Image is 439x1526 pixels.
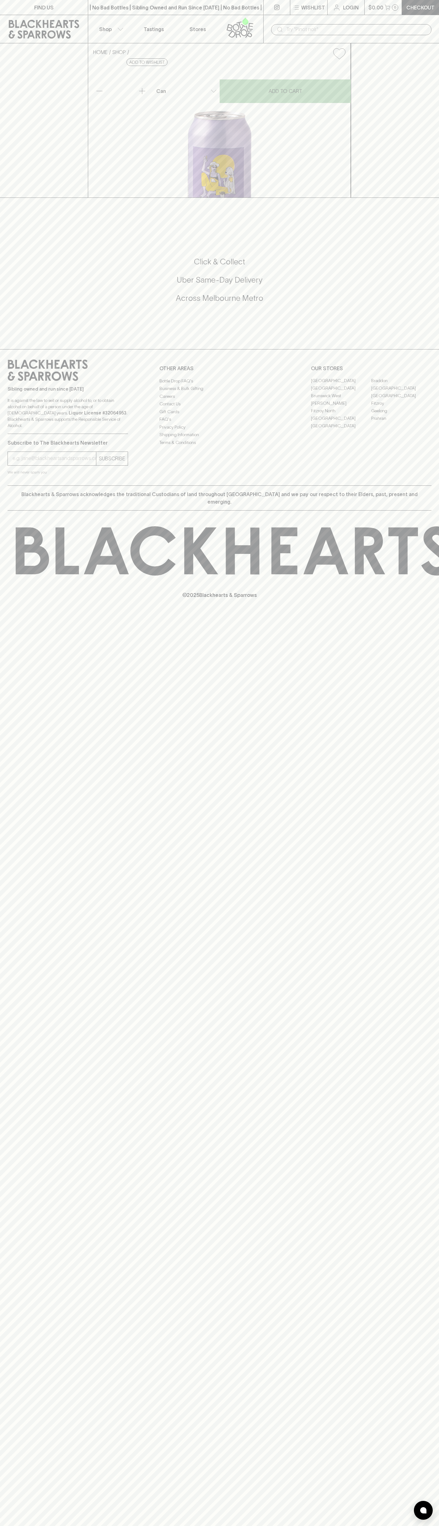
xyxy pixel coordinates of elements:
a: Brunswick West [311,392,371,400]
a: Fitzroy [371,400,431,407]
p: It is against the law to sell or supply alcohol to, or to obtain alcohol on behalf of a person un... [8,397,128,429]
a: Bottle Drop FAQ's [159,377,280,385]
p: Shop [99,25,112,33]
a: Prahran [371,415,431,422]
input: Try "Pinot noir" [286,24,426,35]
button: ADD TO CART [220,79,351,103]
h5: Across Melbourne Metro [8,293,431,303]
a: [GEOGRAPHIC_DATA] [311,377,371,385]
p: Stores [190,25,206,33]
a: Fitzroy North [311,407,371,415]
input: e.g. jane@blackheartsandsparrows.com.au [13,453,96,463]
p: Blackhearts & Sparrows acknowledges the traditional Custodians of land throughout [GEOGRAPHIC_DAT... [12,490,427,506]
p: Subscribe to The Blackhearts Newsletter [8,439,128,446]
a: [GEOGRAPHIC_DATA] [371,385,431,392]
a: FAQ's [159,416,280,423]
a: Contact Us [159,400,280,408]
p: 0 [394,6,396,9]
p: Tastings [144,25,164,33]
p: OTHER AREAS [159,365,280,372]
p: Sibling owned and run since [DATE] [8,386,128,392]
a: Shipping Information [159,431,280,439]
p: $0.00 [368,4,383,11]
a: [GEOGRAPHIC_DATA] [311,422,371,430]
strong: Liquor License #32064953 [69,410,126,415]
p: Can [156,87,166,95]
a: Geelong [371,407,431,415]
a: [GEOGRAPHIC_DATA] [311,385,371,392]
h5: Click & Collect [8,257,431,267]
a: SHOP [112,49,126,55]
a: Tastings [132,15,176,43]
div: Can [154,85,219,97]
a: Terms & Conditions [159,439,280,446]
button: Shop [88,15,132,43]
h5: Uber Same-Day Delivery [8,275,431,285]
p: FIND US [34,4,54,11]
a: [GEOGRAPHIC_DATA] [371,392,431,400]
a: [PERSON_NAME] [311,400,371,407]
p: Checkout [406,4,435,11]
button: SUBSCRIBE [96,452,128,465]
p: OUR STORES [311,365,431,372]
p: ADD TO CART [269,87,302,95]
p: Wishlist [301,4,325,11]
p: We will never spam you [8,469,128,475]
a: Braddon [371,377,431,385]
div: Call to action block [8,231,431,337]
button: Add to wishlist [126,58,168,66]
p: Login [343,4,359,11]
a: Careers [159,392,280,400]
a: Business & Bulk Gifting [159,385,280,392]
img: bubble-icon [420,1507,426,1513]
img: 32305.png [88,64,351,198]
a: Privacy Policy [159,423,280,431]
a: Stores [176,15,220,43]
a: HOME [93,49,108,55]
button: Add to wishlist [331,46,348,62]
a: [GEOGRAPHIC_DATA] [311,415,371,422]
a: Gift Cards [159,408,280,415]
p: SUBSCRIBE [99,455,125,462]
